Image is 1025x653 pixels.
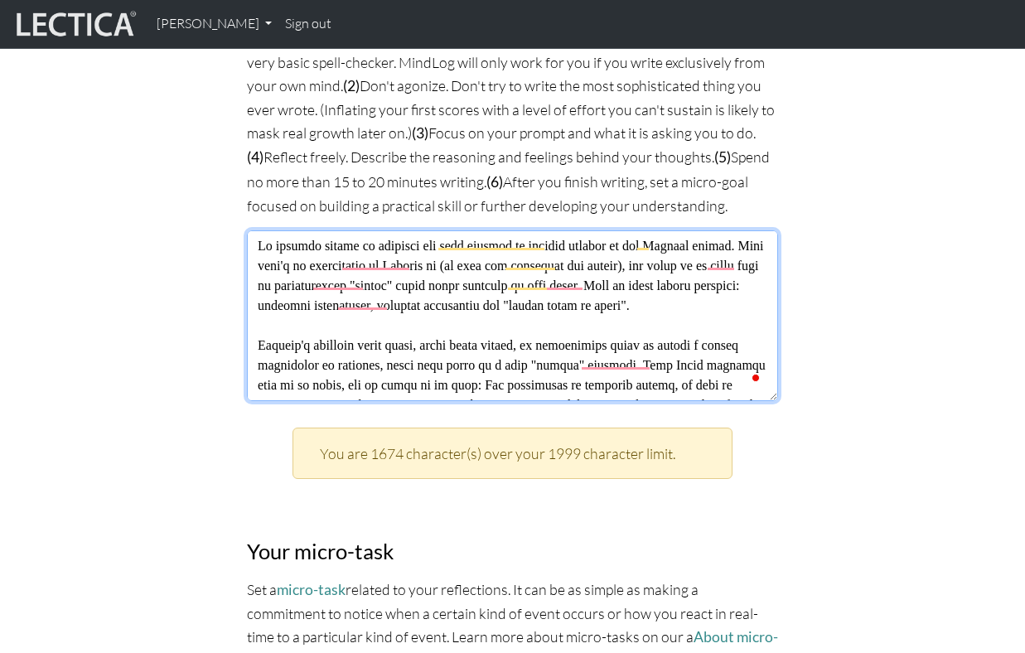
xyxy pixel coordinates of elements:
[150,7,278,41] a: [PERSON_NAME]
[278,7,338,41] a: Sign out
[412,124,428,142] strong: (3)
[293,428,732,479] div: You are 1674 character(s) over your 1999 character limit.
[247,148,264,166] strong: (4)
[343,77,360,94] strong: (2)
[12,8,137,40] img: lecticalive
[714,148,731,166] strong: (5)
[247,230,778,401] textarea: To enrich screen reader interactions, please activate Accessibility in Grammarly extension settings
[277,581,346,598] a: micro-task
[247,3,778,217] p: To get the most out of MindLog, before you write, put away any articles, videos or notes you have...
[247,539,778,564] h3: Your micro-task
[486,173,503,191] strong: (6)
